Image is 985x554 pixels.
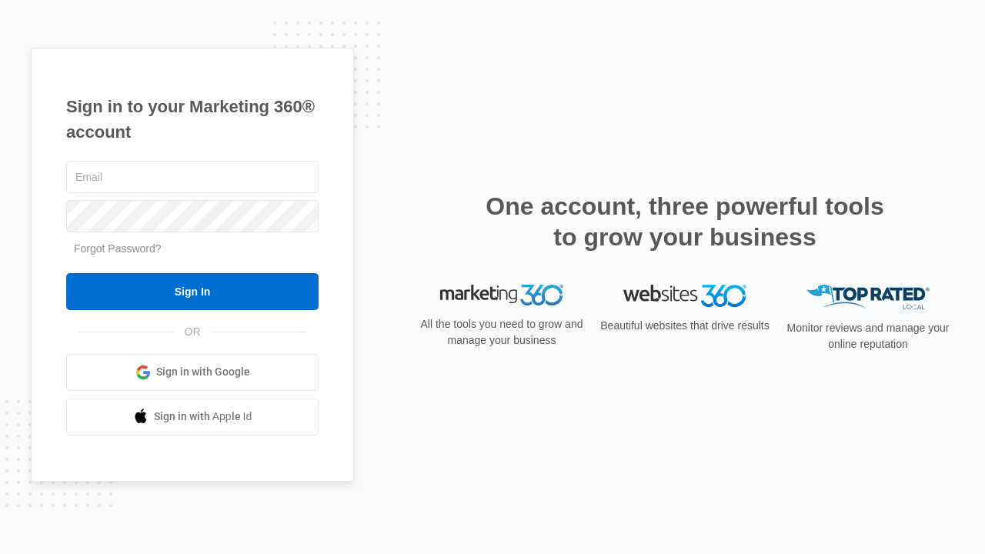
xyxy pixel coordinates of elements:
[66,399,319,436] a: Sign in with Apple Id
[782,320,954,352] p: Monitor reviews and manage your online reputation
[481,191,889,252] h2: One account, three powerful tools to grow your business
[66,354,319,391] a: Sign in with Google
[66,161,319,193] input: Email
[66,273,319,310] input: Sign In
[623,285,746,307] img: Websites 360
[599,318,771,334] p: Beautiful websites that drive results
[154,409,252,425] span: Sign in with Apple Id
[66,94,319,145] h1: Sign in to your Marketing 360® account
[806,285,930,310] img: Top Rated Local
[174,324,212,340] span: OR
[156,364,250,380] span: Sign in with Google
[416,316,588,349] p: All the tools you need to grow and manage your business
[74,242,162,255] a: Forgot Password?
[440,285,563,306] img: Marketing 360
